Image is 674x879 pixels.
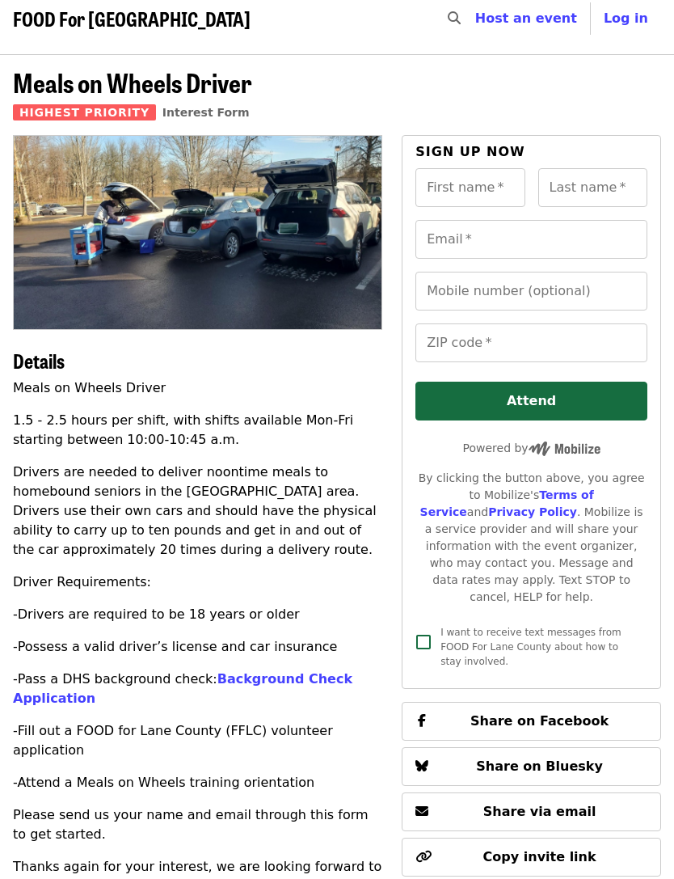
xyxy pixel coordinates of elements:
p: -Fill out a FOOD for Lane County (FFLC) volunteer application [13,722,382,761]
span: Share on Facebook [470,714,609,729]
span: Powered by [463,442,600,455]
span: Copy invite link [483,850,596,865]
span: Share on Bluesky [476,759,603,775]
button: Share on Facebook [402,703,661,742]
div: By clicking the button above, you agree to Mobilize's and . Mobilize is a service provider and wi... [415,471,647,606]
p: -Drivers are required to be 18 years or older [13,606,382,625]
span: I want to receive text messages from FOOD For Lane County about how to stay involved. [440,628,621,668]
a: Host an event [475,11,577,27]
p: 1.5 - 2.5 hours per shift, with shifts available Mon-Fri starting between 10:00-10:45 a.m. [13,412,382,450]
span: Highest Priority [13,105,156,121]
span: Sign up now [415,145,525,160]
span: FOOD For [GEOGRAPHIC_DATA] [13,5,251,33]
input: First name [415,169,524,208]
p: -Attend a Meals on Wheels training orientation [13,774,382,793]
p: -Pass a DHS background check: [13,670,382,709]
button: Attend [415,382,647,421]
input: Mobile number (optional) [415,273,647,311]
p: Meals on Wheels Driver [13,379,382,399]
p: Driver Requirements: [13,573,382,593]
button: Log in [591,3,661,36]
span: Share via email [483,805,596,820]
button: Share via email [402,793,661,832]
p: Please send us your name and email through this form to get started. [13,806,382,845]
img: Meals on Wheels Driver organized by FOOD For Lane County [14,137,381,329]
input: Last name [538,169,647,208]
button: Copy invite link [402,839,661,877]
a: Terms of Service [420,489,594,519]
span: Details [13,347,65,375]
input: ZIP code [415,324,647,363]
p: Drivers are needed to deliver noontime meals to homebound seniors in the [GEOGRAPHIC_DATA] area. ... [13,463,382,560]
a: Privacy Policy [488,506,577,519]
img: Powered by Mobilize [529,442,600,457]
button: Share on Bluesky [402,748,661,787]
a: FOOD For [GEOGRAPHIC_DATA] [13,8,251,32]
a: Interest Form [162,107,250,120]
span: Meals on Wheels Driver [13,64,252,102]
span: Log in [604,11,648,27]
p: -Possess a valid driver’s license and car insurance [13,638,382,657]
i: search icon [448,11,461,27]
input: Email [415,221,647,260]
